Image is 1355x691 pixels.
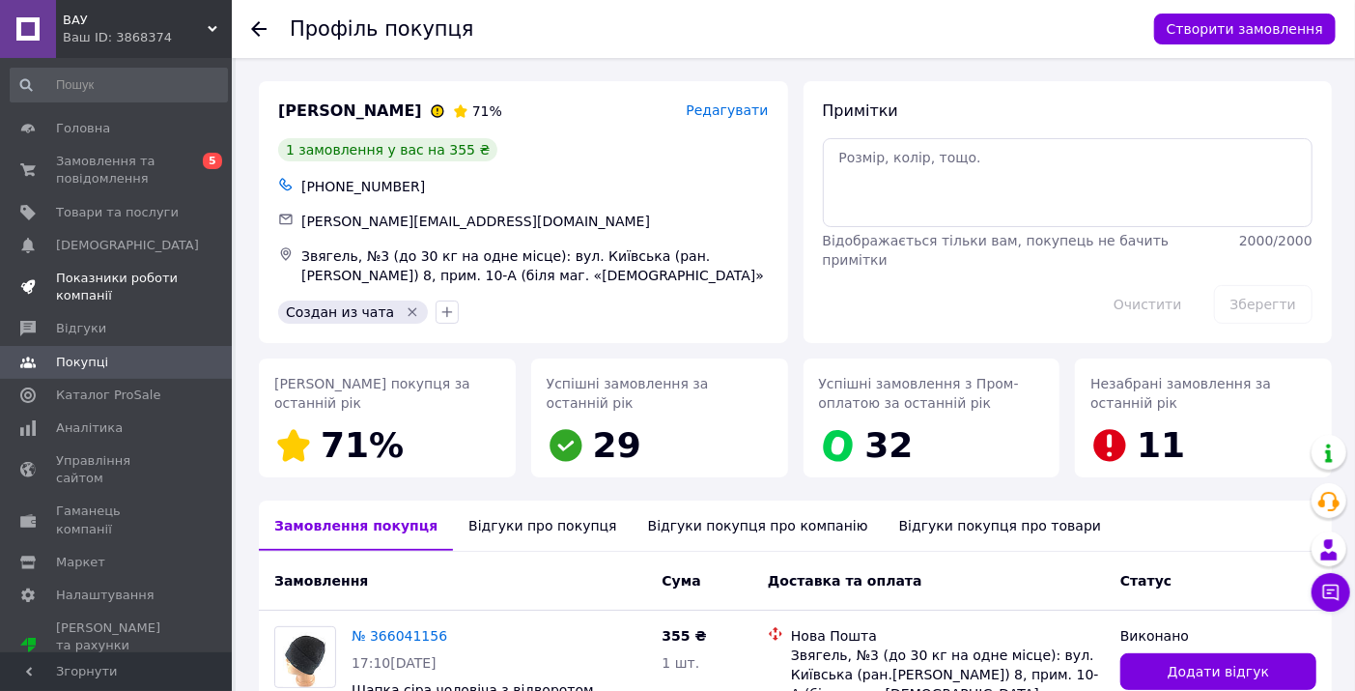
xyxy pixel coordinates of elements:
[56,320,106,337] span: Відгуки
[259,501,453,551] div: Замовлення покупця
[56,452,179,487] span: Управління сайтом
[56,419,123,437] span: Аналітика
[547,376,709,411] span: Успішні замовлення за останній рік
[56,554,105,571] span: Маркет
[823,233,1170,268] span: Відображається тільки вам, покупець не бачить примітки
[633,501,884,551] div: Відгуки покупця про компанію
[1120,573,1172,589] span: Статус
[865,425,914,465] span: 32
[321,425,404,465] span: 71%
[290,17,474,41] h1: Профіль покупця
[1137,425,1185,465] span: 11
[274,573,368,589] span: Замовлення
[1090,376,1271,411] span: Незабрані замовлення за останній рік
[1239,233,1313,248] span: 2000 / 2000
[297,243,773,289] div: Звягель, №3 (до 30 кг на одне місце): вул. Київська (ран.[PERSON_NAME]) 8, прим. 10-А (біля маг. ...
[251,19,267,39] div: Повернутися назад
[819,376,1019,411] span: Успішні замовлення з Пром-оплатою за останній рік
[297,173,773,200] div: [PHONE_NUMBER]
[1120,653,1316,690] button: Додати відгук
[283,627,328,687] img: Фото товару
[56,153,179,187] span: Замовлення та повідомлення
[278,138,497,161] div: 1 замовлення у вас на 355 ₴
[56,204,179,221] span: Товари та послуги
[823,101,898,120] span: Примітки
[453,501,632,551] div: Відгуки про покупця
[593,425,641,465] span: 29
[10,68,228,102] input: Пошук
[278,101,422,123] span: [PERSON_NAME]
[56,619,179,673] span: [PERSON_NAME] та рахунки
[56,120,110,137] span: Головна
[56,237,199,254] span: [DEMOGRAPHIC_DATA]
[405,304,420,320] svg: Видалити мітку
[274,626,336,688] a: Фото товару
[1312,573,1350,612] button: Чат з покупцем
[1120,626,1316,646] div: Виконано
[472,103,502,119] span: 71%
[663,655,700,671] span: 1 шт.
[663,628,707,644] span: 355 ₴
[274,376,470,411] span: [PERSON_NAME] покупця за останній рік
[203,153,222,169] span: 5
[352,655,437,671] span: 17:10[DATE]
[56,387,160,404] span: Каталог ProSale
[56,587,155,604] span: Налаштування
[63,12,208,29] span: ВАУ
[1154,14,1336,44] button: Створити замовлення
[56,270,179,304] span: Показники роботи компанії
[663,573,701,589] span: Cума
[56,354,108,371] span: Покупці
[1168,662,1269,681] span: Додати відгук
[286,304,394,320] span: Создан из чата
[686,102,768,118] span: Редагувати
[352,628,447,644] a: № 366041156
[63,29,232,46] div: Ваш ID: 3868374
[56,503,179,537] span: Гаманець компанії
[884,501,1116,551] div: Відгуки покупця про товари
[768,573,922,589] span: Доставка та оплата
[301,214,650,229] span: [PERSON_NAME][EMAIL_ADDRESS][DOMAIN_NAME]
[791,626,1105,646] div: Нова Пошта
